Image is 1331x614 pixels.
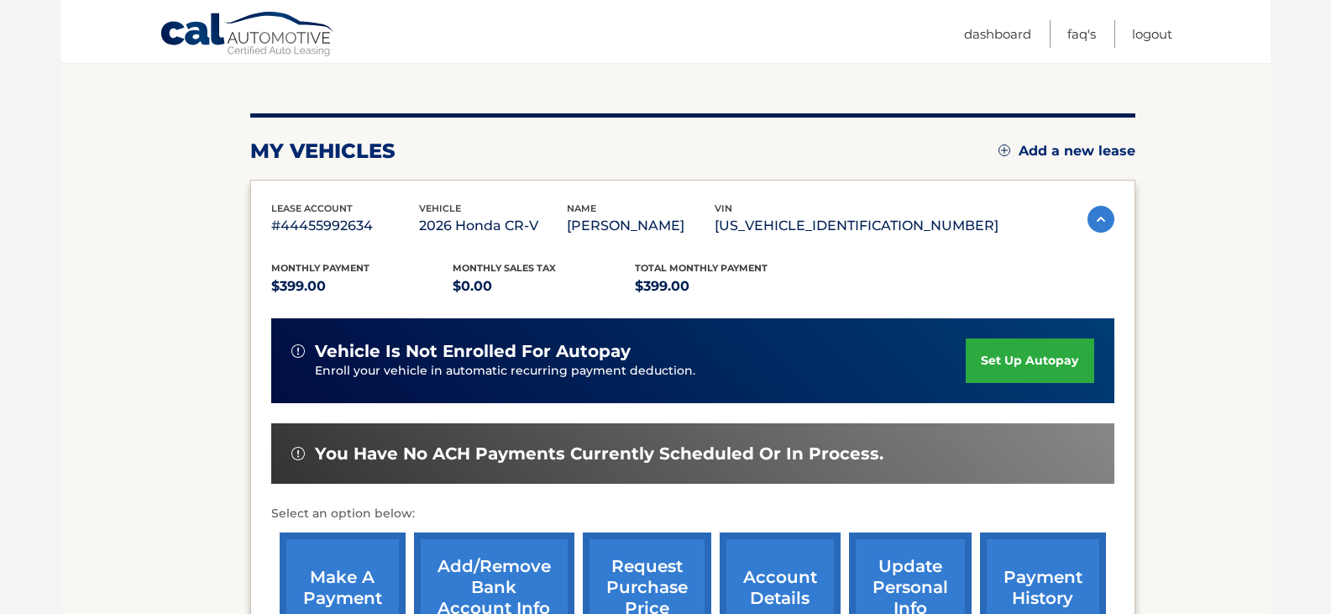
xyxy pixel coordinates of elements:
[1067,20,1096,48] a: FAQ's
[271,262,369,274] span: Monthly Payment
[453,262,556,274] span: Monthly sales Tax
[635,275,817,298] p: $399.00
[250,139,396,164] h2: my vehicles
[453,275,635,298] p: $0.00
[715,214,998,238] p: [US_VEHICLE_IDENTIFICATION_NUMBER]
[271,214,419,238] p: #44455992634
[271,275,453,298] p: $399.00
[271,202,353,214] span: lease account
[160,11,336,60] a: Cal Automotive
[419,202,461,214] span: vehicle
[271,504,1114,524] p: Select an option below:
[998,144,1010,156] img: add.svg
[315,362,967,380] p: Enroll your vehicle in automatic recurring payment deduction.
[1132,20,1172,48] a: Logout
[567,214,715,238] p: [PERSON_NAME]
[291,447,305,460] img: alert-white.svg
[966,338,1093,383] a: set up autopay
[315,341,631,362] span: vehicle is not enrolled for autopay
[998,143,1135,160] a: Add a new lease
[291,344,305,358] img: alert-white.svg
[964,20,1031,48] a: Dashboard
[567,202,596,214] span: name
[635,262,768,274] span: Total Monthly Payment
[1087,206,1114,233] img: accordion-active.svg
[715,202,732,214] span: vin
[315,443,883,464] span: You have no ACH payments currently scheduled or in process.
[419,214,567,238] p: 2026 Honda CR-V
